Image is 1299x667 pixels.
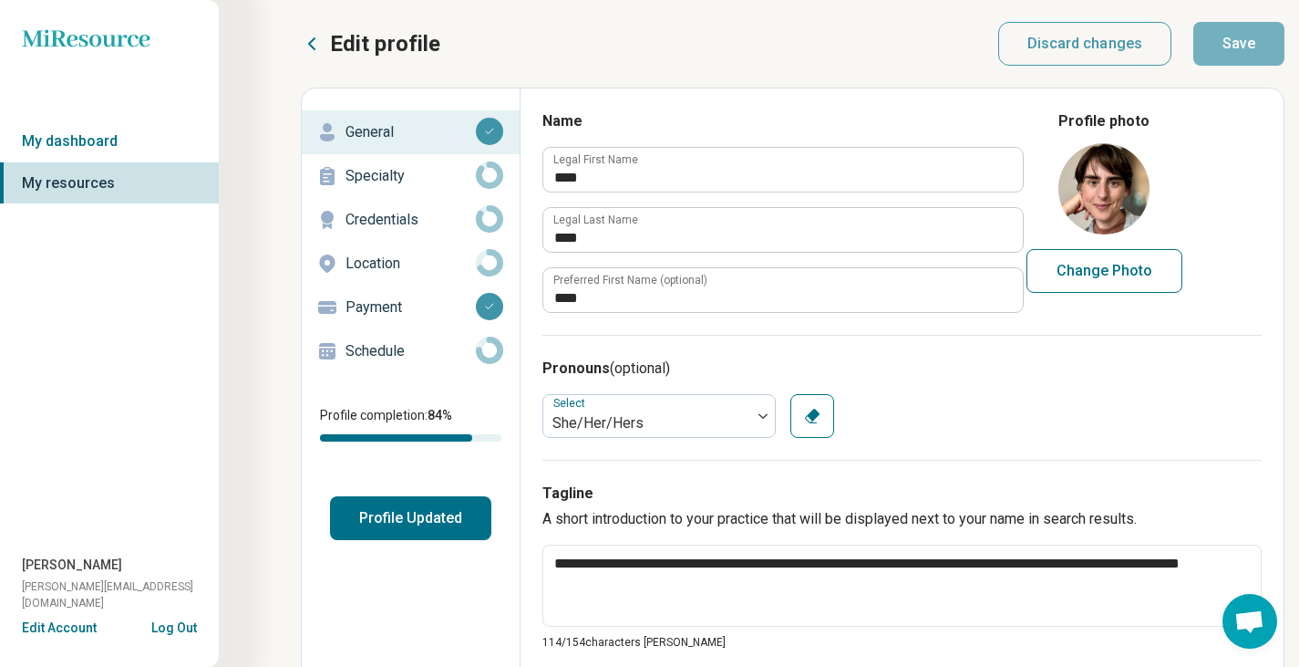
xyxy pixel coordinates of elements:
div: Profile completion: [302,395,520,453]
a: Credentials [302,198,520,242]
h3: Name [542,110,1022,132]
p: 114/ 154 characters [PERSON_NAME] [542,634,1262,651]
p: General [345,121,476,143]
a: Location [302,242,520,286]
label: Select [553,397,589,410]
button: Edit profile [301,29,440,58]
button: Save [1193,22,1284,66]
p: Location [345,253,476,275]
h3: Tagline [542,483,1262,505]
label: Legal Last Name [553,214,638,225]
span: 84 % [428,408,452,422]
a: Schedule [302,329,520,373]
button: Edit Account [22,619,97,638]
p: Specialty [345,165,476,187]
p: Schedule [345,340,476,362]
a: General [302,110,520,154]
button: Change Photo [1026,249,1182,293]
button: Profile Updated [330,496,491,540]
div: Profile completion [320,434,501,442]
p: Edit profile [330,29,440,58]
label: Preferred First Name (optional) [553,275,707,286]
legend: Profile photo [1058,110,1150,132]
h3: Pronouns [542,358,1262,380]
a: Payment [302,286,520,329]
span: [PERSON_NAME][EMAIL_ADDRESS][DOMAIN_NAME] [22,578,219,611]
img: avatar image [1058,143,1150,234]
p: Credentials [345,209,476,231]
p: Payment [345,297,476,318]
button: Discard changes [998,22,1172,66]
div: Open chat [1222,594,1277,649]
a: Specialty [302,154,520,198]
span: (optional) [610,360,670,377]
div: She/Her/Hers [552,412,742,434]
p: A short introduction to your practice that will be displayed next to your name in search results. [542,508,1262,530]
label: Legal First Name [553,154,638,165]
button: Log Out [151,619,197,633]
span: [PERSON_NAME] [22,556,122,575]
